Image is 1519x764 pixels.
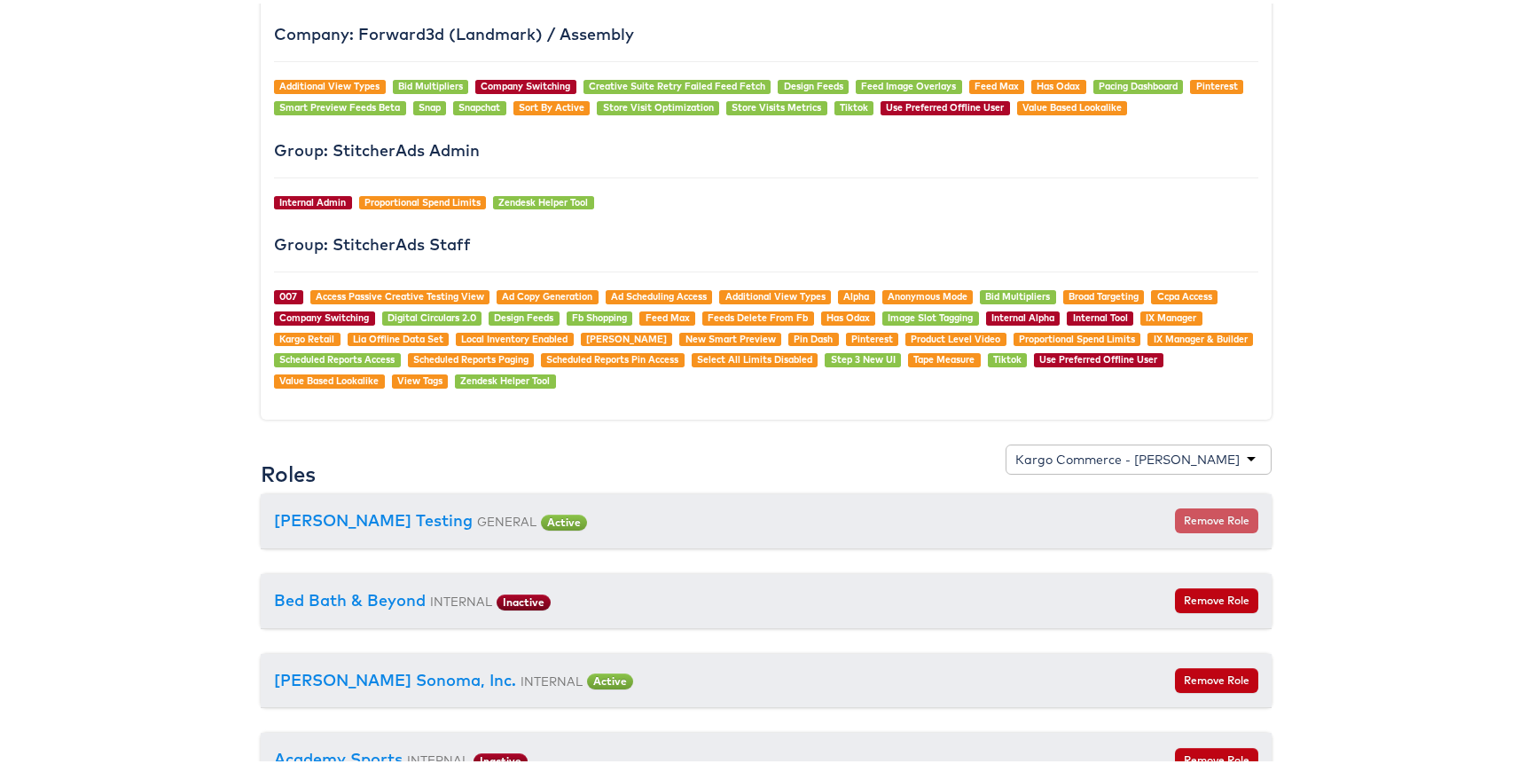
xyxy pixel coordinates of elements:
[502,287,592,299] a: Ad Copy Generation
[1175,585,1258,610] button: Remove Role
[794,329,833,342] a: Pin Dash
[279,193,346,205] a: Internal Admin
[274,138,1258,156] h4: Group: StitcherAds Admin
[1069,287,1139,299] a: Broad Targeting
[279,350,395,362] a: Scheduled Reports Access
[1022,98,1122,110] a: Value Based Lookalike
[274,22,1258,40] h4: Company: Forward3d (Landmark) / Assembly
[274,666,516,687] a: [PERSON_NAME] Sonoma, Inc.
[826,308,870,320] a: Has Odax
[497,591,551,607] span: Inactive
[413,350,529,362] a: Scheduled Reports Paging
[353,329,443,342] a: Lia Offline Data Set
[886,98,1004,110] a: Use Preferred Offline User
[1175,505,1258,530] button: Remove Role
[1073,308,1128,320] a: Internal Tool
[398,76,463,89] a: Bid Multipliers
[1039,350,1157,362] a: Use Preferred Offline User
[1154,329,1248,342] a: IX Manager & Builder
[1015,447,1240,465] div: Kargo Commerce - [PERSON_NAME]
[1037,76,1080,89] a: Has Odax
[840,98,868,110] a: Tiktok
[481,76,570,89] a: Company Switching
[274,507,473,527] a: [PERSON_NAME] Testing
[519,98,584,110] a: Sort By Active
[521,670,583,685] small: INTERNAL
[913,350,975,362] a: Tape Measure
[732,98,821,110] a: Store Visits Metrics
[460,371,550,383] a: Zendesk Helper Tool
[458,98,500,110] a: Snapchat
[888,308,973,320] a: Image Slot Tagging
[494,308,553,320] a: Design Feeds
[477,510,536,525] small: GENERAL
[261,459,316,482] h3: Roles
[279,329,334,342] a: Kargo Retail
[589,76,765,89] a: Creative Suite Retry Failed Feed Fetch
[991,308,1054,320] a: Internal Alpha
[430,590,492,605] small: INTERNAL
[397,371,442,383] a: View Tags
[1146,308,1196,320] a: IX Manager
[888,287,967,299] a: Anonymous Mode
[843,287,869,299] a: Alpha
[708,308,808,320] a: Feeds Delete From Fb
[279,76,380,89] a: Additional View Types
[1157,287,1212,299] a: Ccpa Access
[1019,329,1135,342] a: Proportional Spend Limits
[611,287,707,299] a: Ad Scheduling Access
[697,350,812,362] a: Select All Limits Disabled
[274,587,426,607] a: Bed Bath & Beyond
[603,98,714,110] a: Store Visit Optimization
[993,350,1022,362] a: Tiktok
[587,670,633,686] span: Active
[572,308,627,320] a: Fb Shopping
[861,76,956,89] a: Feed Image Overlays
[407,749,469,764] small: INTERNAL
[1175,665,1258,689] button: Remove Role
[279,98,400,110] a: Smart Preview Feeds Beta
[364,193,481,205] a: Proportional Spend Limits
[831,350,896,362] a: Step 3 New UI
[646,308,690,320] a: Feed Max
[461,329,568,342] a: Local Inventory Enabled
[586,329,667,342] a: [PERSON_NAME]
[316,287,484,299] a: Access Passive Creative Testing View
[685,329,776,342] a: New Smart Preview
[1099,76,1178,89] a: Pacing Dashboard
[279,308,369,320] a: Company Switching
[725,287,826,299] a: Additional View Types
[279,287,297,299] a: 007
[546,350,678,362] a: Scheduled Reports Pin Access
[985,287,1050,299] a: Bid Multipliers
[498,193,588,205] a: Zendesk Helper Tool
[419,98,441,110] a: Snap
[279,371,379,383] a: Value Based Lookalike
[1196,76,1238,89] a: Pinterest
[784,76,843,89] a: Design Feeds
[388,308,476,320] a: Digital Circulars 2.0
[911,329,1000,342] a: Product Level Video
[274,232,1258,250] h4: Group: StitcherAds Staff
[851,329,893,342] a: Pinterest
[541,511,587,527] span: Active
[975,76,1019,89] a: Feed Max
